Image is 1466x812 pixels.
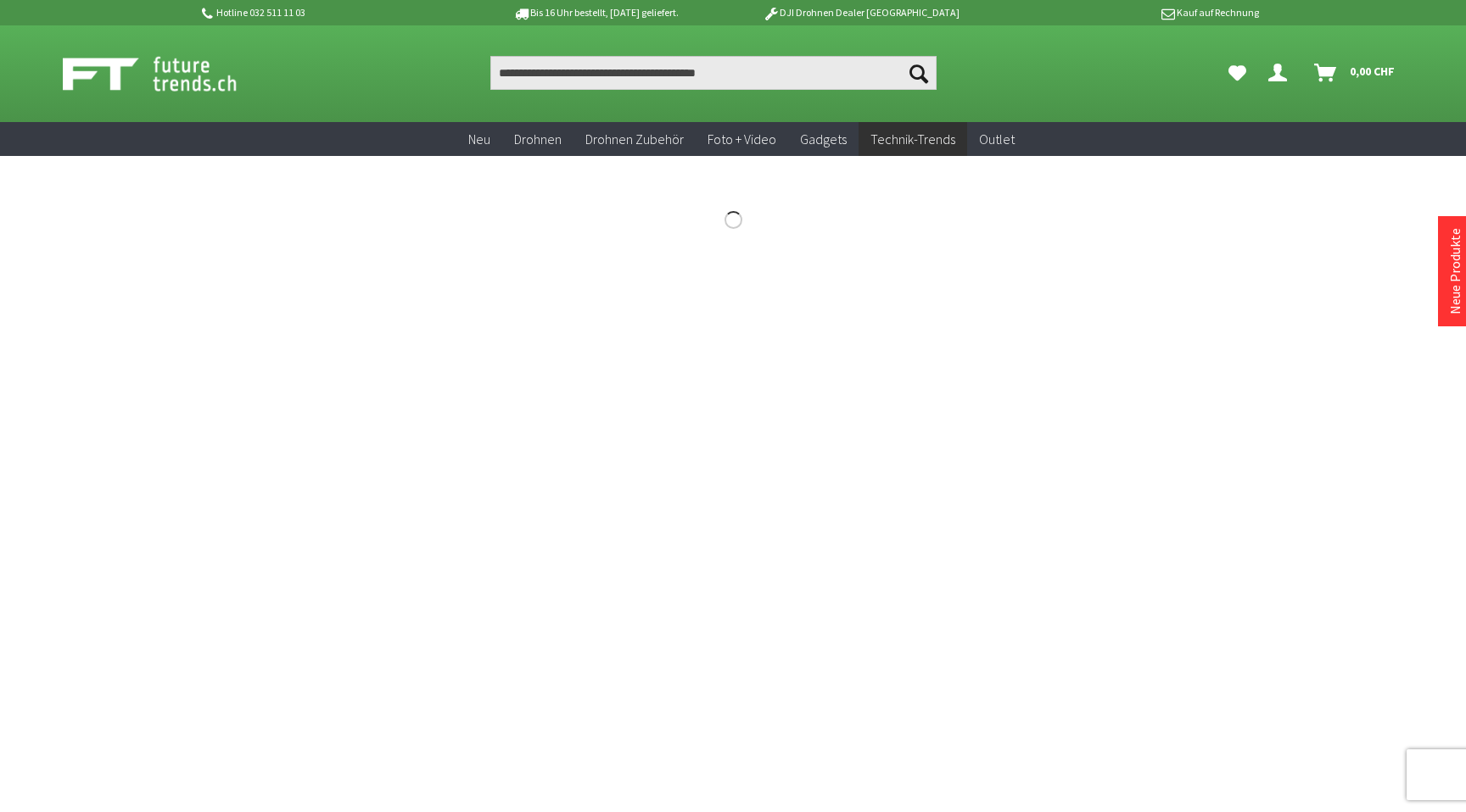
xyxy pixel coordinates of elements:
a: Drohnen [502,122,574,157]
a: Neue Produkte [1446,228,1463,314]
p: Bis 16 Uhr bestellt, [DATE] geliefert. [463,3,728,23]
input: Produkt, Marke, Kategorie, EAN, Artikelnummer… [490,56,937,90]
p: Kauf auf Rechnung [993,3,1258,23]
a: Neu [456,122,502,157]
a: Technik-Trends [859,122,967,157]
a: Meine Favoriten [1220,56,1255,90]
button: Suchen [901,56,937,90]
span: Gadgets [800,131,847,147]
span: 0,00 CHF [1350,58,1395,85]
a: Warenkorb [1307,56,1403,90]
a: Drohnen Zubehör [574,122,696,157]
img: Shop Futuretrends - zur Startseite wechseln [63,53,274,95]
a: Outlet [967,122,1027,157]
span: Drohnen Zubehör [585,131,684,147]
p: Hotline 032 511 11 03 [199,3,463,23]
span: Neu [468,131,490,147]
a: Gadgets [788,122,859,157]
a: Foto + Video [696,122,788,157]
span: Foto + Video [708,131,776,147]
p: DJI Drohnen Dealer [GEOGRAPHIC_DATA] [729,3,993,23]
span: Technik-Trends [870,131,955,147]
span: Outlet [979,131,1015,147]
span: Drohnen [514,131,562,147]
a: Dein Konto [1262,56,1301,90]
